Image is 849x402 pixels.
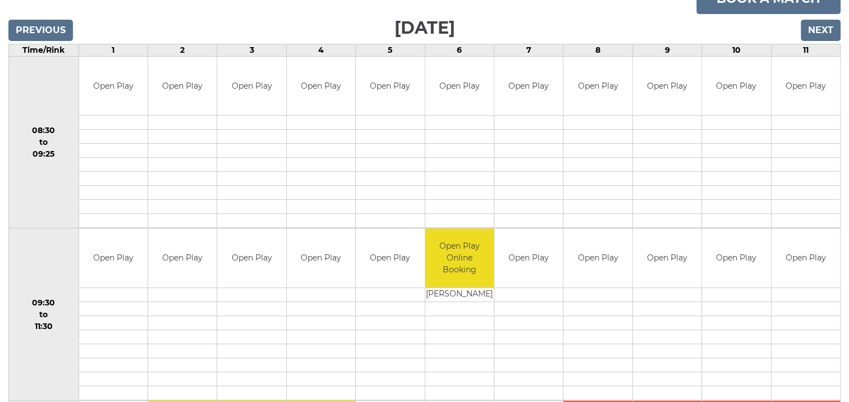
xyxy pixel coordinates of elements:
[79,229,148,287] td: Open Play
[425,44,494,56] td: 6
[9,56,79,229] td: 08:30 to 09:25
[425,57,494,116] td: Open Play
[425,229,494,287] td: Open Play Online Booking
[494,44,563,56] td: 7
[356,57,424,116] td: Open Play
[702,57,770,116] td: Open Play
[771,44,841,56] td: 11
[356,229,424,287] td: Open Play
[425,287,494,301] td: [PERSON_NAME]
[8,20,73,41] input: Previous
[632,44,701,56] td: 9
[633,57,701,116] td: Open Play
[702,229,770,287] td: Open Play
[79,57,148,116] td: Open Play
[772,229,841,287] td: Open Play
[494,229,563,287] td: Open Play
[563,44,632,56] td: 8
[563,57,632,116] td: Open Play
[494,57,563,116] td: Open Play
[287,57,355,116] td: Open Play
[563,229,632,287] td: Open Play
[148,229,217,287] td: Open Play
[79,44,148,56] td: 1
[286,44,355,56] td: 4
[148,44,217,56] td: 2
[356,44,425,56] td: 5
[217,229,286,287] td: Open Play
[633,229,701,287] td: Open Play
[287,229,355,287] td: Open Play
[772,57,841,116] td: Open Play
[801,20,841,41] input: Next
[9,229,79,401] td: 09:30 to 11:30
[148,57,217,116] td: Open Play
[217,57,286,116] td: Open Play
[217,44,286,56] td: 3
[9,44,79,56] td: Time/Rink
[702,44,771,56] td: 10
